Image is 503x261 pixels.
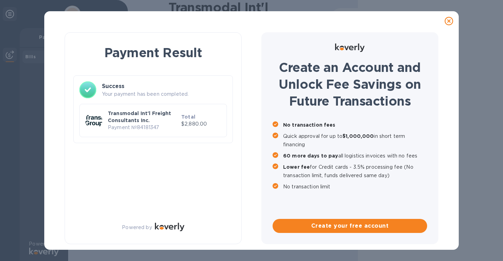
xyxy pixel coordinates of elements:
[342,133,374,139] b: $1,000,000
[283,122,335,128] b: No transaction fees
[108,124,178,131] p: Payment № 84181347
[335,43,365,52] img: Logo
[108,110,178,124] p: Transmodal Int'l Freight Consultants Inc.
[273,59,427,109] h1: Create an Account and Unlock Fee Savings on Future Transactions
[122,224,152,231] p: Powered by
[102,82,227,91] h3: Success
[283,152,427,160] p: all logistics invoices with no fees
[181,120,221,128] p: $2,880.00
[76,44,230,61] h1: Payment Result
[283,153,338,159] b: 60 more days to pay
[273,219,427,233] button: Create your free account
[283,163,427,180] p: for Credit cards - 3.5% processing fee (No transaction limit, funds delivered same day)
[102,91,227,98] p: Your payment has been completed.
[283,132,427,149] p: Quick approval for up to in short term financing
[155,223,184,231] img: Logo
[283,182,427,191] p: No transaction limit
[278,222,422,230] span: Create your free account
[181,114,195,120] b: Total
[283,164,310,170] b: Lower fee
